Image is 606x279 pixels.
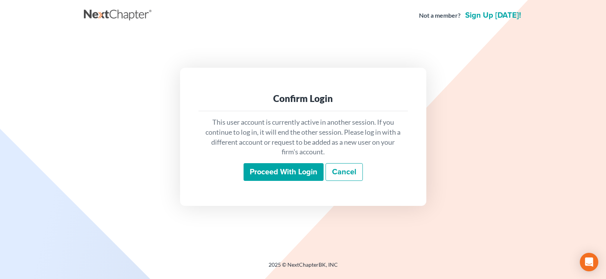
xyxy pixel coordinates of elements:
p: This user account is currently active in another session. If you continue to log in, it will end ... [205,117,402,157]
strong: Not a member? [419,11,461,20]
a: Cancel [326,163,363,181]
a: Sign up [DATE]! [464,12,523,19]
div: Open Intercom Messenger [580,253,598,271]
div: 2025 © NextChapterBK, INC [84,261,523,275]
input: Proceed with login [244,163,324,181]
div: Confirm Login [205,92,402,105]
